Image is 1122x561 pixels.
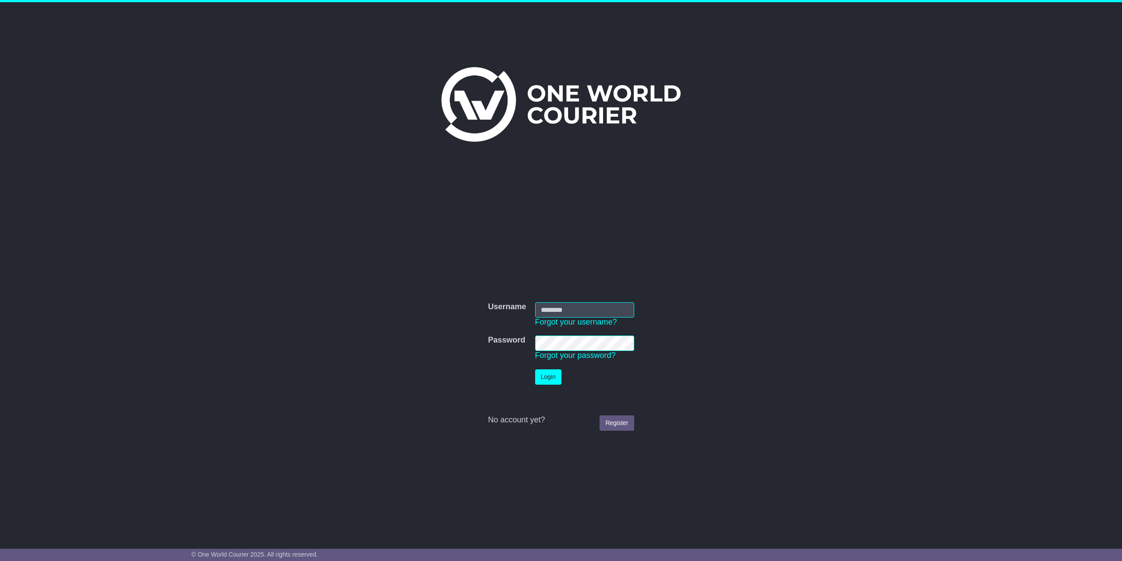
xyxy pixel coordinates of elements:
[192,551,318,558] span: © One World Courier 2025. All rights reserved.
[535,369,561,385] button: Login
[441,67,681,142] img: One World
[488,336,525,345] label: Password
[535,318,617,326] a: Forgot your username?
[535,351,616,360] a: Forgot your password?
[488,302,526,312] label: Username
[488,415,634,425] div: No account yet?
[600,415,634,431] a: Register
